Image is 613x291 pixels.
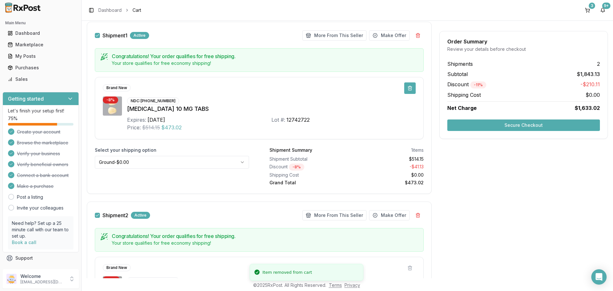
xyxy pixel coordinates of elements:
[102,213,128,218] span: Shipment 2
[17,172,69,179] span: Connect a bank account
[589,3,595,9] div: 3
[3,28,79,38] button: Dashboard
[447,70,468,78] span: Subtotal
[411,147,424,153] div: 1 items
[447,81,486,88] span: Discount
[8,30,74,36] div: Dashboard
[269,180,344,186] div: Grand Total
[586,91,600,99] span: $0.00
[575,104,600,112] span: $1,633.02
[580,80,600,88] span: -$210.11
[447,39,600,44] div: Order Summary
[286,116,310,124] div: 12742722
[112,240,418,246] div: Your store qualifies for free economy shipping!
[17,150,60,157] span: Verify your business
[344,282,360,288] a: Privacy
[289,164,304,171] div: - 8 %
[98,7,141,13] nav: breadcrumb
[3,51,79,61] button: My Posts
[5,20,76,26] h2: Main Menu
[262,269,312,276] div: Item removed from cart
[20,280,65,285] p: [EMAIL_ADDRESS][DOMAIN_NAME]
[597,60,600,68] span: 2
[17,205,64,211] a: Invite your colleagues
[3,40,79,50] button: Marketplace
[95,147,249,153] label: Select your shipping option
[12,240,36,245] a: Book a call
[17,161,68,168] span: Verify beneficial owners
[447,91,481,99] span: Shipping Cost
[329,282,342,288] a: Terms
[470,81,486,88] div: - 11 %
[103,96,122,116] img: Trintellix 10 MG TABS
[8,108,73,114] p: Let's finish your setup first!
[349,180,424,186] div: $473.02
[102,33,127,38] span: Shipment 1
[302,30,367,41] button: More From This Seller
[6,274,17,284] img: User avatar
[447,119,600,131] button: Secure Checkout
[103,264,131,271] div: Brand New
[12,220,70,239] p: Need help? Set up a 25 minute call with our team to set up.
[5,27,76,39] a: Dashboard
[130,32,149,39] div: Active
[142,124,160,131] span: $514.15
[112,234,418,239] h5: Congratulations! Your order qualifies for free shipping.
[447,60,473,68] span: Shipments
[17,183,54,189] span: Make a purchase
[17,140,68,146] span: Browse the marketplace
[591,269,607,285] div: Open Intercom Messenger
[269,156,344,162] div: Shipment Subtotal
[127,97,179,104] div: NDC: [PHONE_NUMBER]
[447,46,600,52] div: Review your details before checkout
[127,277,179,284] div: NDC: [PHONE_NUMBER]
[20,273,65,280] p: Welcome
[271,116,285,124] div: Lot #:
[8,115,18,122] span: 75 %
[127,116,146,124] div: Expires:
[577,70,600,78] span: $1,843.13
[8,42,74,48] div: Marketplace
[17,194,43,200] a: Post a listing
[112,60,418,66] div: Your store qualifies for free economy shipping!
[349,172,424,178] div: $0.00
[8,95,44,103] h3: Getting started
[132,7,141,13] span: Cart
[127,104,416,113] div: [MEDICAL_DATA] 10 MG TABS
[582,5,593,15] button: 3
[3,74,79,84] button: Sales
[5,50,76,62] a: My Posts
[8,76,74,82] div: Sales
[349,156,424,162] div: $514.15
[127,124,141,131] div: Price:
[98,7,122,13] a: Dashboard
[15,266,37,273] span: Feedback
[5,62,76,73] a: Purchases
[3,264,79,275] button: Feedback
[269,172,344,178] div: Shipping Cost
[3,252,79,264] button: Support
[369,210,410,220] button: Make Offer
[148,116,165,124] div: [DATE]
[447,105,477,111] span: Net Charge
[302,210,367,220] button: More From This Seller
[5,39,76,50] a: Marketplace
[269,147,312,153] div: Shipment Summary
[103,96,118,103] div: - 8 %
[8,53,74,59] div: My Posts
[131,212,150,219] div: Active
[349,164,424,171] div: - $41.13
[369,30,410,41] button: Make Offer
[269,164,344,171] div: Discount
[161,124,182,131] span: $473.02
[3,3,43,13] img: RxPost Logo
[5,73,76,85] a: Sales
[112,54,418,59] h5: Congratulations! Your order qualifies for free shipping.
[103,276,120,283] div: - 13 %
[103,84,131,91] div: Brand New
[602,3,610,9] div: 9+
[17,129,60,135] span: Create your account
[8,65,74,71] div: Purchases
[598,5,608,15] button: 9+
